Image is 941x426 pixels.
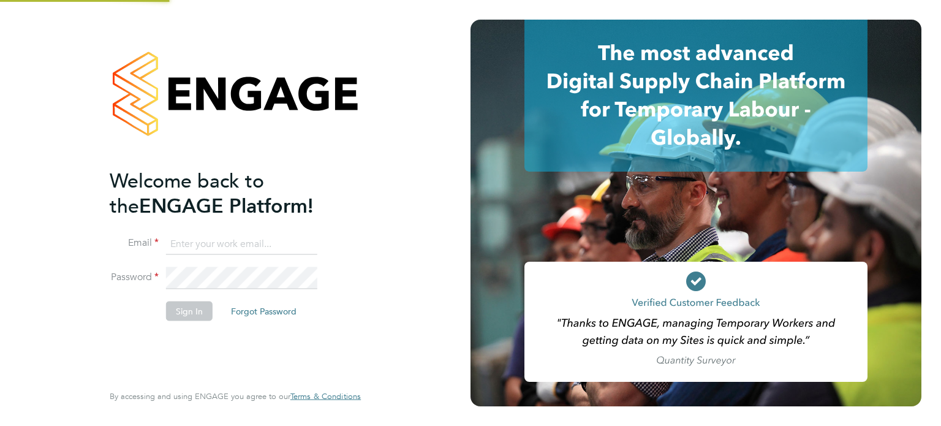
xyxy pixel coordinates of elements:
[110,169,264,218] span: Welcome back to the
[221,302,306,321] button: Forgot Password
[166,302,213,321] button: Sign In
[110,271,159,284] label: Password
[290,392,361,401] a: Terms & Conditions
[110,237,159,249] label: Email
[290,391,361,401] span: Terms & Conditions
[110,168,349,218] h2: ENGAGE Platform!
[110,391,361,401] span: By accessing and using ENGAGE you agree to our
[166,233,317,255] input: Enter your work email...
